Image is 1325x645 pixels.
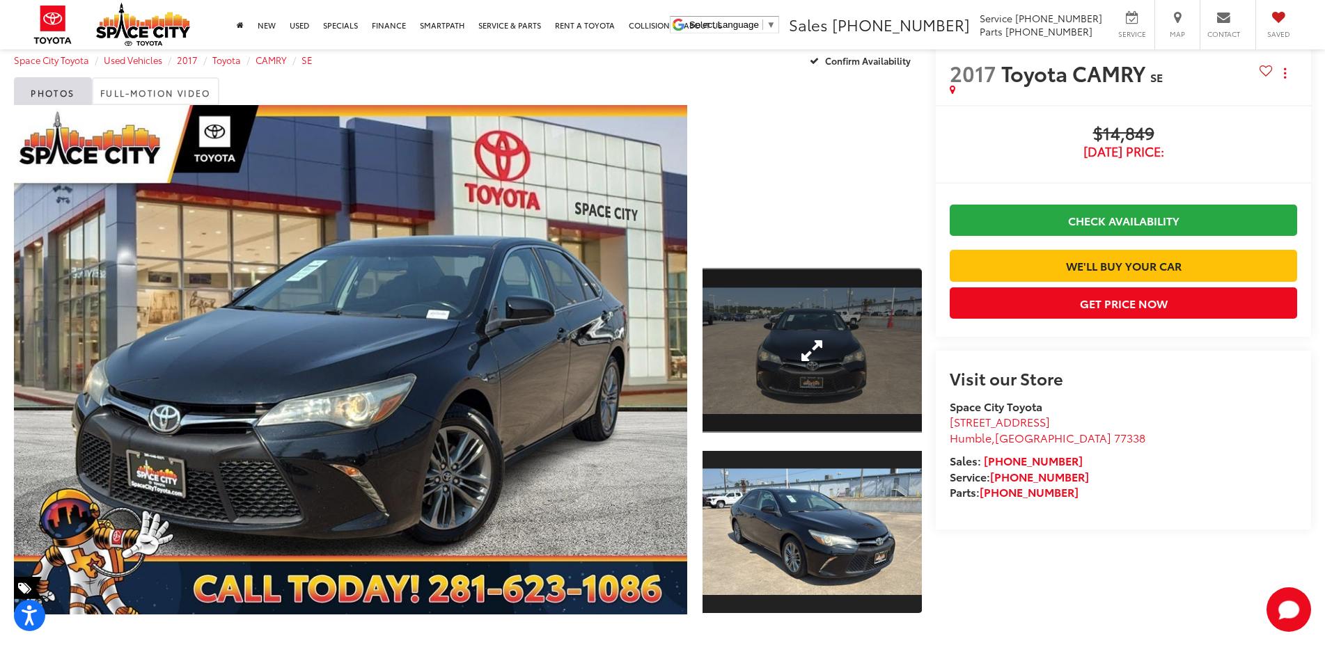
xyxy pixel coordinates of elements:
span: Contact [1207,29,1240,39]
a: Expand Photo 1 [703,268,923,433]
span: $14,849 [950,124,1297,145]
span: 2017 [950,58,996,88]
span: [DATE] Price: [950,145,1297,159]
svg: Start Chat [1267,587,1311,632]
a: [PHONE_NUMBER] [980,484,1079,500]
span: [PHONE_NUMBER] [832,13,970,35]
a: SE [301,54,313,66]
span: [STREET_ADDRESS] [950,413,1050,429]
h2: Visit our Store [950,369,1297,387]
span: 77338 [1114,429,1145,445]
span: Confirm Availability [825,54,911,67]
span: SE [1150,69,1163,85]
strong: Parts: [950,484,1079,500]
a: Used Vehicles [104,54,162,66]
span: Toyota CAMRY [1001,58,1150,88]
span: [PHONE_NUMBER] [1015,11,1102,25]
span: , [950,429,1145,445]
span: Special [14,577,42,599]
span: Service [1116,29,1147,39]
span: Humble [950,429,991,445]
span: [GEOGRAPHIC_DATA] [995,429,1111,445]
span: dropdown dots [1284,67,1286,79]
button: Confirm Availability [802,48,923,72]
img: Space City Toyota [96,3,190,46]
a: [PHONE_NUMBER] [984,452,1083,468]
span: [PHONE_NUMBER] [1005,24,1092,38]
a: Select Language​ [689,19,776,30]
a: [PHONE_NUMBER] [990,468,1089,484]
button: Actions [1273,61,1297,85]
span: Sales: [950,452,981,468]
a: Expand Photo 2 [703,449,923,614]
strong: Space City Toyota [950,398,1042,414]
a: 2017 [177,54,198,66]
span: Parts [980,24,1003,38]
a: We'll Buy Your Car [950,250,1297,281]
img: 2017 Toyota CAMRY SE [700,469,924,595]
span: ​ [762,19,763,30]
span: Map [1162,29,1193,39]
div: View Full-Motion Video [703,105,923,251]
span: Sales [789,13,828,35]
strong: Service: [950,468,1089,484]
a: CAMRY [256,54,287,66]
a: Space City Toyota [14,54,89,66]
a: [STREET_ADDRESS] Humble,[GEOGRAPHIC_DATA] 77338 [950,413,1145,445]
a: Check Availability [950,205,1297,236]
span: Service [980,11,1012,25]
button: Get Price Now [950,287,1297,319]
span: ▼ [767,19,776,30]
span: Saved [1263,29,1294,39]
a: Expand Photo 0 [14,105,687,614]
img: 2017 Toyota CAMRY SE [7,102,693,616]
span: Select Language [689,19,759,30]
button: Toggle Chat Window [1267,587,1311,632]
a: Photos [14,77,92,105]
a: Toyota [212,54,241,66]
a: Full-Motion Video [92,77,219,105]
